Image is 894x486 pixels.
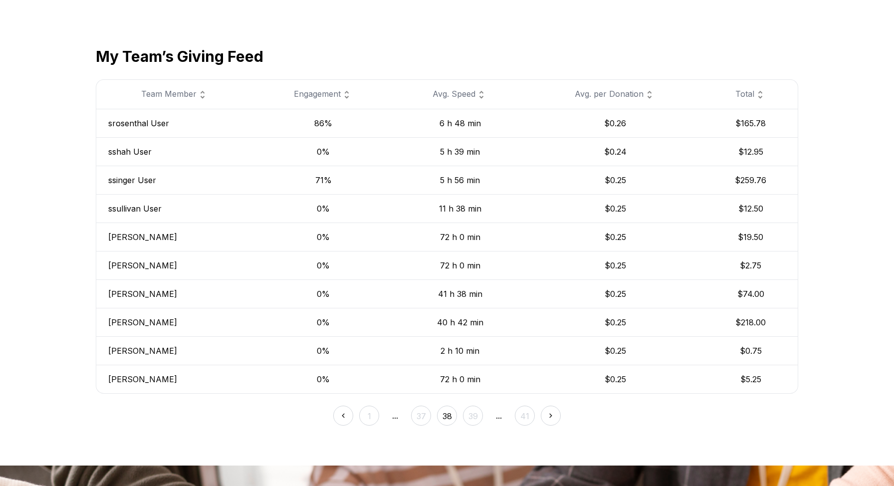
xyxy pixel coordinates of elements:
td: [PERSON_NAME] [96,279,253,308]
h2: My Team’s Giving Feed [96,47,798,65]
td: $0.25 [527,194,704,223]
td: $5.25 [704,365,798,394]
td: 0% [253,251,394,279]
td: ssullivan User [96,194,253,223]
button: 1 [359,406,379,426]
button: 39 [463,406,483,426]
td: 0% [253,308,394,336]
div: Avg. per Donation [539,88,692,101]
div: Engagement [265,88,382,101]
td: srosenthal User [96,109,253,137]
td: $0.25 [527,365,704,394]
td: 6 h 48 min [394,109,527,137]
div: Avg. Speed [406,88,515,101]
td: $218.00 [704,308,798,336]
td: $259.76 [704,166,798,194]
td: 71% [253,166,394,194]
td: $0.25 [527,251,704,279]
td: 11 h 38 min [394,194,527,223]
img: > [545,410,556,421]
td: 5 h 39 min [394,137,527,166]
td: 0% [253,194,394,223]
td: [PERSON_NAME] [96,336,253,365]
td: 72 h 0 min [394,223,527,251]
span: ... [385,406,405,426]
td: $19.50 [704,223,798,251]
td: 0% [253,223,394,251]
td: $74.00 [704,279,798,308]
td: $0.25 [527,308,704,336]
td: 86% [253,109,394,137]
button: 41 [515,406,535,426]
td: $12.50 [704,194,798,223]
td: $0.25 [527,336,704,365]
td: $0.25 [527,279,704,308]
td: 72 h 0 min [394,251,527,279]
button: 37 [411,406,431,426]
td: 72 h 0 min [394,365,527,394]
td: $0.25 [527,166,704,194]
div: Total [716,88,786,101]
td: [PERSON_NAME] [96,308,253,336]
td: 0% [253,336,394,365]
td: [PERSON_NAME] [96,365,253,394]
td: $2.75 [704,251,798,279]
td: $0.75 [704,336,798,365]
td: $12.95 [704,137,798,166]
td: $0.25 [527,223,704,251]
td: 2 h 10 min [394,336,527,365]
td: 0% [253,365,394,394]
td: $165.78 [704,109,798,137]
td: $0.24 [527,137,704,166]
div: Team Member [108,88,241,101]
td: 40 h 42 min [394,308,527,336]
td: sshah User [96,137,253,166]
td: 0% [253,279,394,308]
td: ssinger User [96,166,253,194]
td: [PERSON_NAME] [96,251,253,279]
span: ... [489,406,509,426]
td: 5 h 56 min [394,166,527,194]
td: 0% [253,137,394,166]
button: 38 [437,406,457,426]
td: $0.26 [527,109,704,137]
img: < [338,410,349,421]
td: [PERSON_NAME] [96,223,253,251]
td: 41 h 38 min [394,279,527,308]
